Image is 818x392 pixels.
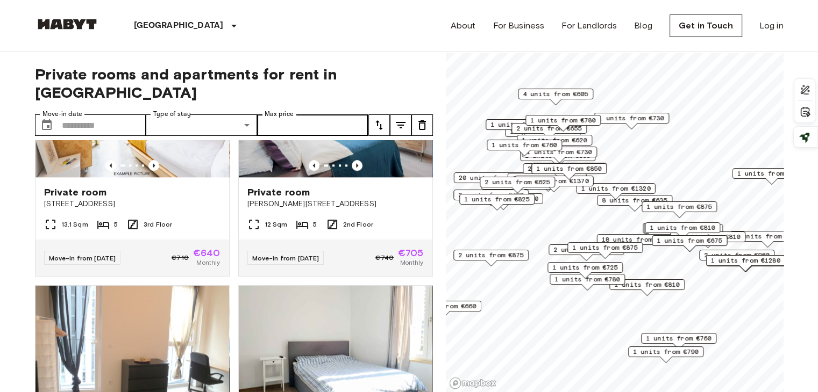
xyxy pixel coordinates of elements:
[530,115,596,125] span: 1 units from €780
[527,147,592,157] span: 1 units from €730
[453,172,532,189] div: Map marker
[567,242,643,259] div: Map marker
[525,115,601,132] div: Map marker
[735,231,800,241] span: 5 units from €645
[554,274,620,284] span: 1 units from €780
[699,250,774,266] div: Map marker
[485,177,550,187] span: 2 units from €625
[247,186,310,199] span: Private room
[549,244,624,261] div: Map marker
[523,163,598,180] div: Map marker
[35,19,99,30] img: Habyt
[49,254,116,262] span: Move-in from [DATE]
[737,169,806,178] span: 1 units from €1100
[343,220,373,229] span: 2nd Floor
[313,220,317,229] span: 5
[759,19,784,32] a: Log in
[641,333,716,350] div: Map marker
[512,173,581,183] span: 12 units from €645
[507,173,586,190] div: Map marker
[487,140,562,156] div: Map marker
[486,119,561,136] div: Map marker
[614,280,680,289] span: 1 units from €810
[458,190,524,200] span: 2 units from €790
[732,168,811,185] div: Map marker
[148,160,159,171] button: Previous image
[490,120,556,129] span: 1 units from €620
[601,235,671,244] span: 18 units from €650
[35,65,433,101] span: Private rooms and apartments for rent in [GEOGRAPHIC_DATA]
[464,194,530,204] span: 1 units from €825
[468,194,538,204] span: 1 units from €1150
[134,19,224,32] p: [GEOGRAPHIC_DATA]
[675,232,741,242] span: 1 units from €810
[517,135,592,151] div: Map marker
[550,274,625,291] div: Map marker
[42,110,82,119] label: Move-in date
[652,235,727,252] div: Map marker
[650,223,715,233] span: 1 units from €810
[458,173,528,183] span: 20 units from €655
[375,253,394,263] span: €740
[193,248,220,258] span: €640
[704,250,770,260] span: 2 units from €960
[144,220,172,229] span: 3rd Floor
[609,279,685,296] div: Map marker
[730,231,805,248] div: Map marker
[518,89,593,105] div: Map marker
[511,123,587,140] div: Map marker
[646,202,712,212] span: 1 units from €875
[528,164,593,173] span: 2 units from €655
[480,177,555,193] div: Map marker
[710,256,780,265] span: 1 units from €1280
[153,110,191,119] label: Type of stay
[493,19,544,32] a: For Business
[35,48,230,277] a: Marketing picture of unit DE-01-07-007-03QPrevious imagePrevious imagePrivate room[STREET_ADDRESS...
[36,114,58,136] button: Choose date
[61,220,88,229] span: 13.1 Sqm
[265,110,294,119] label: Max price
[596,234,675,251] div: Map marker
[581,184,650,193] span: 1 units from €1320
[411,114,433,136] button: tune
[657,236,722,245] span: 1 units from €675
[634,19,652,32] a: Blog
[644,223,719,239] div: Map marker
[648,224,723,241] div: Map marker
[492,140,557,150] span: 1 units from €760
[522,135,587,145] span: 1 units from €620
[453,250,529,266] div: Map marker
[516,124,582,133] span: 2 units from €655
[706,255,785,272] div: Map marker
[670,231,745,248] div: Map marker
[265,220,288,229] span: 12 Sqm
[449,377,496,389] a: Mapbox logo
[252,254,319,262] span: Move-in from [DATE]
[519,176,588,186] span: 1 units from €1370
[670,14,742,37] a: Get in Touch
[645,222,720,239] div: Map marker
[238,48,433,277] a: Marketing picture of unit DE-01-008-004-05HFPrevious imagePrevious imagePrivate room[PERSON_NAME]...
[576,183,655,200] div: Map marker
[458,250,524,260] span: 2 units from €875
[44,186,107,199] span: Private room
[411,301,476,311] span: 1 units from €660
[646,333,712,343] span: 1 units from €760
[459,194,535,210] div: Map marker
[572,243,638,252] span: 1 units from €875
[247,199,424,209] span: [PERSON_NAME][STREET_ADDRESS]
[451,19,476,32] a: About
[628,346,703,363] div: Map marker
[390,114,411,136] button: tune
[643,223,718,239] div: Map marker
[464,193,543,210] div: Map marker
[520,150,595,167] div: Map marker
[531,163,607,180] div: Map marker
[523,89,588,99] span: 4 units from €605
[114,220,118,229] span: 5
[522,147,597,163] div: Map marker
[400,258,423,267] span: Monthly
[594,113,669,129] div: Map marker
[602,195,667,205] span: 8 units from €635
